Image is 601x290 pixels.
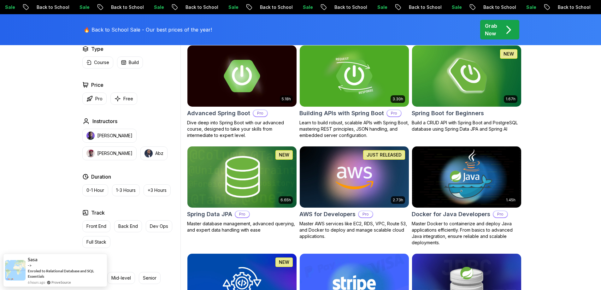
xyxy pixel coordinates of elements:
[299,210,356,219] h2: AWS for Developers
[253,110,267,116] p: Pro
[371,4,392,10] p: Sale
[86,132,95,140] img: instructor img
[367,152,402,158] p: JUST RELEASED
[393,198,403,203] p: 2.73h
[299,45,409,139] a: Building APIs with Spring Boot card3.30hBuilding APIs with Spring BootProLearn to build robust, s...
[28,268,105,279] a: Enroled to Relational Database and SQL Essentials
[155,150,163,157] p: Abz
[118,223,138,229] p: Back End
[299,109,384,118] h2: Building APIs with Spring Boot
[82,129,137,143] button: instructor img[PERSON_NAME]
[105,4,148,10] p: Back to School
[412,221,521,246] p: Master Docker to containerize and deploy Java applications efficiently. From basics to advanced J...
[477,4,520,10] p: Back to School
[359,211,373,217] p: Pro
[86,239,106,245] p: Full Stack
[82,236,110,248] button: Full Stack
[520,4,540,10] p: Sale
[91,45,103,53] h2: Type
[506,198,516,203] p: 1.45h
[82,92,107,105] button: Pro
[107,272,135,284] button: Mid-level
[5,260,26,281] img: provesource social proof notification image
[140,146,168,160] button: instructor imgAbz
[82,184,108,196] button: 0-1 Hour
[91,209,105,216] h2: Track
[91,81,103,89] h2: Price
[84,26,212,33] p: 🔥 Back to School Sale - Our best prices of the year!
[110,92,137,105] button: Free
[412,45,521,132] a: Spring Boot for Beginners card1.67hNEWSpring Boot for BeginnersBuild a CRUD API with Spring Boot ...
[74,4,94,10] p: Sale
[123,96,133,102] p: Free
[446,4,466,10] p: Sale
[299,221,409,240] p: Master AWS services like EC2, RDS, VPC, Route 53, and Docker to deploy and manage scalable cloud ...
[31,4,74,10] p: Back to School
[129,59,139,66] p: Build
[150,223,168,229] p: Dev Ops
[187,45,297,139] a: Advanced Spring Boot card5.18hAdvanced Spring BootProDive deep into Spring Boot with our advanced...
[412,45,521,107] img: Spring Boot for Beginners card
[28,280,45,285] span: 6 hours ago
[552,4,595,10] p: Back to School
[51,280,71,285] a: ProveSource
[187,221,297,233] p: Master database management, advanced querying, and expert data handling with ease
[392,97,403,102] p: 3.30h
[387,110,401,116] p: Pro
[187,146,297,208] img: Spring Data JPA card
[91,173,111,181] h2: Duration
[82,56,113,68] button: Course
[300,45,409,107] img: Building APIs with Spring Boot card
[412,146,521,246] a: Docker for Java Developers card1.45hDocker for Java DevelopersProMaster Docker to containerize an...
[28,263,32,268] span: ->
[412,146,521,208] img: Docker for Java Developers card
[86,223,106,229] p: Front End
[300,146,409,208] img: AWS for Developers card
[144,184,171,196] button: +3 Hours
[95,96,103,102] p: Pro
[92,117,117,125] h2: Instructors
[299,120,409,139] p: Learn to build robust, scalable APIs with Spring Boot, mastering REST principles, JSON handling, ...
[187,210,232,219] h2: Spring Data JPA
[493,211,507,217] p: Pro
[412,210,490,219] h2: Docker for Java Developers
[97,133,133,139] p: [PERSON_NAME]
[328,4,371,10] p: Back to School
[117,56,143,68] button: Build
[279,259,289,265] p: NEW
[148,187,167,193] p: +3 Hours
[86,149,95,157] img: instructor img
[146,220,172,232] button: Dev Ops
[506,97,516,102] p: 1.67h
[187,146,297,233] a: Spring Data JPA card6.65hNEWSpring Data JPAProMaster database management, advanced querying, and ...
[116,187,136,193] p: 1-3 Hours
[86,187,104,193] p: 0-1 Hour
[94,59,109,66] p: Course
[112,184,140,196] button: 1-3 Hours
[235,211,249,217] p: Pro
[299,146,409,240] a: AWS for Developers card2.73hJUST RELEASEDAWS for DevelopersProMaster AWS services like EC2, RDS, ...
[504,51,514,57] p: NEW
[412,109,484,118] h2: Spring Boot for Beginners
[280,198,291,203] p: 6.65h
[148,4,168,10] p: Sale
[28,257,38,262] span: Sasa
[254,4,297,10] p: Back to School
[144,149,153,157] img: instructor img
[297,4,317,10] p: Sale
[485,22,497,37] p: Grab Now
[139,272,161,284] button: Senior
[403,4,446,10] p: Back to School
[82,220,110,232] button: Front End
[187,45,297,107] img: Advanced Spring Boot card
[143,275,156,281] p: Senior
[222,4,243,10] p: Sale
[82,146,137,160] button: instructor img[PERSON_NAME]
[97,150,133,157] p: [PERSON_NAME]
[180,4,222,10] p: Back to School
[187,120,297,139] p: Dive deep into Spring Boot with our advanced course, designed to take your skills from intermedia...
[412,120,521,132] p: Build a CRUD API with Spring Boot and PostgreSQL database using Spring Data JPA and Spring AI
[111,275,131,281] p: Mid-level
[187,109,250,118] h2: Advanced Spring Boot
[282,97,291,102] p: 5.18h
